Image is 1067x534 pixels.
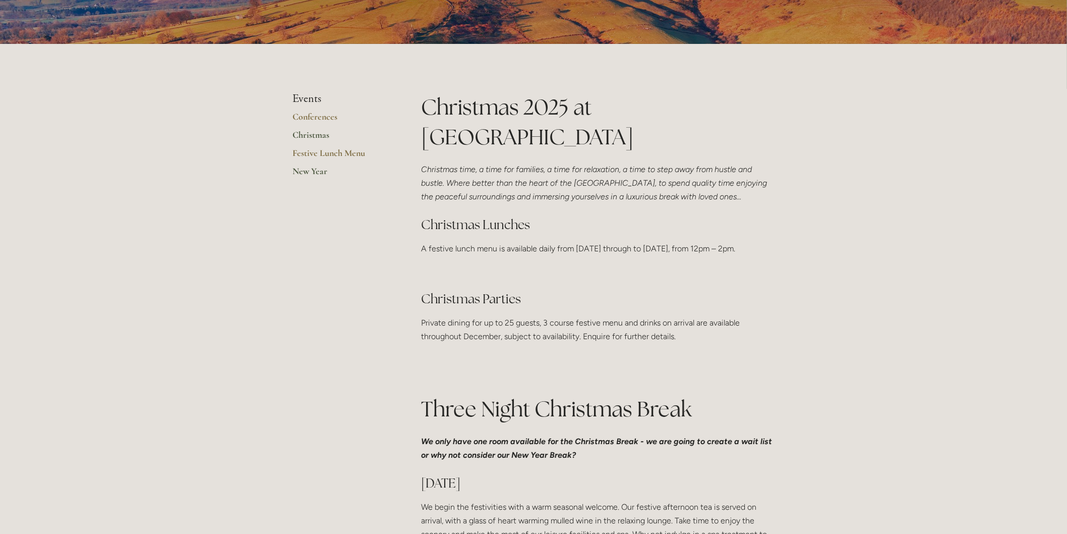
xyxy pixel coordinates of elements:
em: Christmas time, a time for families, a time for relaxation, a time to step away from hustle and b... [421,165,769,201]
h2: Christmas Lunches [421,216,775,234]
h1: Christmas 2025 at [GEOGRAPHIC_DATA] [421,92,775,152]
a: New Year [292,166,389,184]
li: Events [292,92,389,105]
p: A festive lunch menu is available daily from [DATE] through to [DATE], from 12pm – 2pm. [421,242,775,255]
a: Conferences [292,111,389,129]
a: Christmas [292,129,389,147]
em: We only have one room available for the Christmas Break - we are going to create a wait list or w... [421,437,774,460]
h2: Christmas Parties [421,290,775,308]
a: Festive Lunch Menu [292,147,389,166]
h2: [DATE] [421,474,775,492]
p: Private dining for up to 25 guests, 3 course festive menu and drinks on arrival are available thr... [421,316,775,343]
h1: Three Night Christmas Break [421,364,775,424]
